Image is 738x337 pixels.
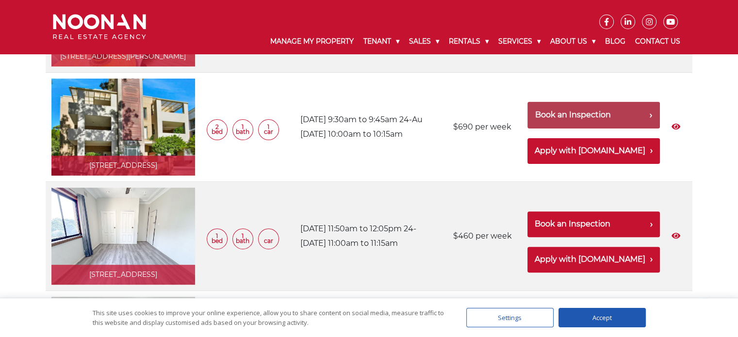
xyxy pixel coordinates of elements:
[527,247,660,273] button: Apply with [DOMAIN_NAME]
[447,73,522,182] td: $690 per week
[232,119,253,140] span: 1 Bath
[527,211,660,237] button: Book an Inspection
[545,29,600,54] a: About Us
[207,228,228,249] span: 1 Bed
[444,29,493,54] a: Rentals
[258,228,279,249] span: Car
[493,29,545,54] a: Services
[300,112,434,142] p: [DATE] 9:30am to 9:45am 24-Au [DATE] 10:00am to 10:15am
[53,14,146,40] img: Noonan Real Estate Agency
[300,222,434,251] p: [DATE] 11:50am to 12:05pm 24- [DATE] 11:00am to 11:15am
[630,29,685,54] a: Contact Us
[672,231,680,241] a: View More
[558,308,646,327] div: Accept
[672,122,680,131] a: View More
[404,29,444,54] a: Sales
[447,182,522,291] td: $460 per week
[672,232,680,240] svg: View More
[527,102,660,128] button: Book an Inspection
[527,138,660,164] button: Apply with [DOMAIN_NAME]
[232,228,253,249] span: 1 Bath
[93,308,447,327] div: This site uses cookies to improve your online experience, allow you to share content on social me...
[258,119,279,140] span: 1 Car
[672,123,680,130] svg: View More
[359,29,404,54] a: Tenant
[265,29,359,54] a: Manage My Property
[600,29,630,54] a: Blog
[207,119,228,140] span: 2 Bed
[466,308,554,327] div: Settings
